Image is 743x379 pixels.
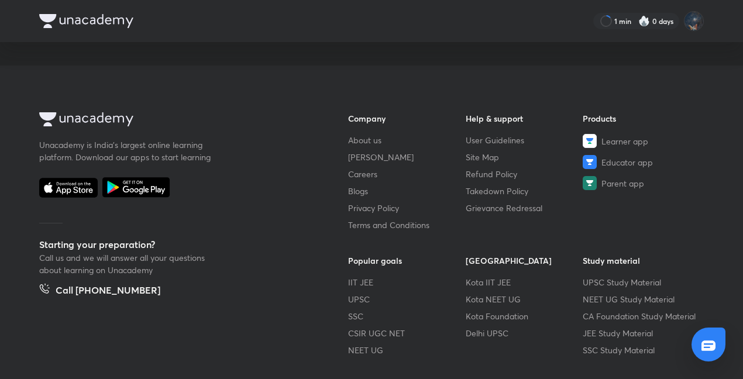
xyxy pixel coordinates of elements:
[348,151,466,163] a: [PERSON_NAME]
[348,344,466,356] a: NEET UG
[466,112,583,125] h6: Help & support
[466,327,583,339] a: Delhi UPSC
[466,276,583,288] a: Kota IIT JEE
[39,139,215,163] p: Unacademy is India’s largest online learning platform. Download our apps to start learning
[583,344,700,356] a: SSC Study Material
[348,134,466,146] a: About us
[348,276,466,288] a: IIT JEE
[583,327,700,339] a: JEE Study Material
[583,293,700,305] a: NEET UG Study Material
[583,134,700,148] a: Learner app
[583,112,700,125] h6: Products
[583,155,597,169] img: Educator app
[466,151,583,163] a: Site Map
[39,112,133,126] img: Company Logo
[583,176,700,190] a: Parent app
[39,283,160,299] a: Call [PHONE_NUMBER]
[348,310,466,322] a: SSC
[348,327,466,339] a: CSIR UGC NET
[348,254,466,267] h6: Popular goals
[348,168,466,180] a: Careers
[466,202,583,214] a: Grievance Redressal
[466,134,583,146] a: User Guidelines
[39,237,311,251] h5: Starting your preparation?
[601,177,644,189] span: Parent app
[39,112,311,129] a: Company Logo
[39,251,215,276] p: Call us and we will answer all your questions about learning on Unacademy
[348,112,466,125] h6: Company
[466,310,583,322] a: Kota Foundation
[348,202,466,214] a: Privacy Policy
[583,254,700,267] h6: Study material
[583,310,700,322] a: CA Foundation Study Material
[348,185,466,197] a: Blogs
[684,11,704,31] img: Muskan Kumar
[466,168,583,180] a: Refund Policy
[583,134,597,148] img: Learner app
[601,156,653,168] span: Educator app
[466,185,583,197] a: Takedown Policy
[583,176,597,190] img: Parent app
[466,293,583,305] a: Kota NEET UG
[638,15,650,27] img: streak
[583,276,700,288] a: UPSC Study Material
[601,135,648,147] span: Learner app
[348,219,466,231] a: Terms and Conditions
[39,14,133,28] img: Company Logo
[348,293,466,305] a: UPSC
[583,155,700,169] a: Educator app
[56,283,160,299] h5: Call [PHONE_NUMBER]
[348,168,377,180] span: Careers
[466,254,583,267] h6: [GEOGRAPHIC_DATA]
